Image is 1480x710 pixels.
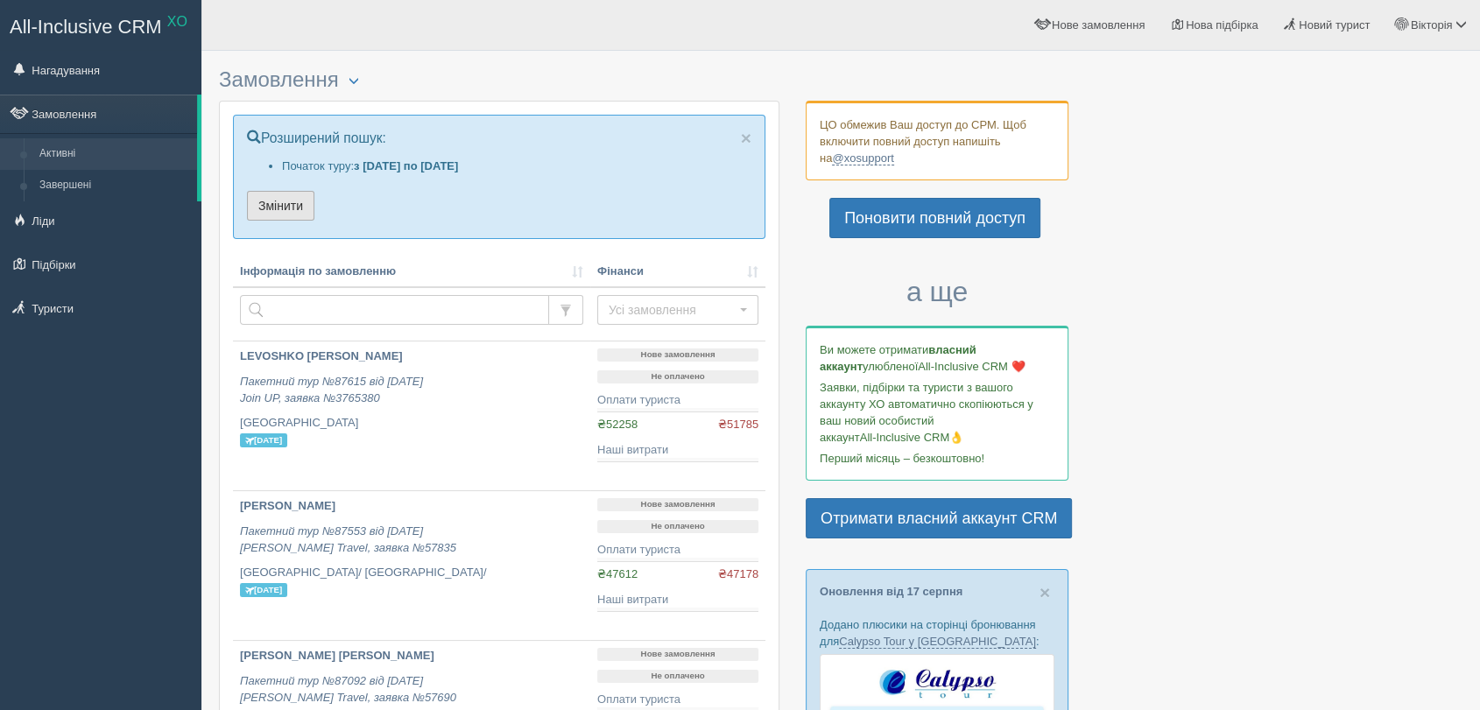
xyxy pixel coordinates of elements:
span: [DATE] [240,433,287,447]
a: Calypso Tour у [GEOGRAPHIC_DATA] [839,635,1036,649]
p: Не оплачено [597,670,758,683]
button: Змінити [247,191,314,221]
div: Оплати туриста [597,692,758,708]
p: Нове замовлення [597,498,758,511]
li: Початок туру: [282,158,751,174]
p: Додано плюсики на сторінці бронювання для : [820,616,1054,650]
i: Пакетний тур №87553 від [DATE] [PERSON_NAME] Travel, заявка №57835 [240,524,456,554]
h3: а ще [806,277,1068,307]
div: Наші витрати [597,592,758,608]
div: Оплати туриста [597,392,758,409]
span: Новий турист [1299,18,1370,32]
a: Завершені [32,170,197,201]
span: Нова підбірка [1186,18,1258,32]
b: [PERSON_NAME] [PERSON_NAME] [240,649,434,662]
div: Оплати туриста [597,542,758,559]
span: Вікторія [1411,18,1453,32]
button: Усі замовлення [597,295,758,325]
a: Отримати власний аккаунт CRM [806,498,1072,538]
span: All-Inclusive CRM ❤️ [918,360,1025,373]
span: ₴52258 [597,418,638,431]
a: LEVOSHKO [PERSON_NAME] Пакетний тур №87615 від [DATE]Join UP, заявка №3765380 [GEOGRAPHIC_DATA] [... [233,341,590,490]
h3: Замовлення [219,68,779,92]
a: Поновити повний доступ [829,198,1040,238]
i: Пакетний тур №87092 від [DATE] [PERSON_NAME] Travel, заявка №57690 [240,674,456,704]
b: [PERSON_NAME] [240,499,335,512]
p: Заявки, підбірки та туристи з вашого аккаунту ХО автоматично скопіюються у ваш новий особистий ак... [820,379,1054,446]
a: Інформація по замовленню [240,264,583,280]
input: Пошук за номером замовлення, ПІБ або паспортом туриста [240,295,549,325]
p: Розширений пошук: [247,129,751,149]
p: Нове замовлення [597,648,758,661]
span: Нове замовлення [1052,18,1145,32]
sup: XO [167,14,187,29]
span: All-Inclusive CRM [10,16,162,38]
div: ЦО обмежив Ваш доступ до СРМ. Щоб включити повний доступ напишіть на [806,101,1068,180]
a: All-Inclusive CRM XO [1,1,201,49]
a: Оновлення від 17 серпня [820,585,962,598]
a: @xosupport [832,151,893,165]
p: Перший місяць – безкоштовно! [820,450,1054,467]
span: [DATE] [240,583,287,597]
a: Close [741,129,751,147]
p: Ви можете отримати улюбленої [820,341,1054,375]
p: [GEOGRAPHIC_DATA]/ [GEOGRAPHIC_DATA]/ [240,565,583,597]
b: власний аккаунт [820,343,976,373]
p: Не оплачено [597,520,758,533]
span: ₴47612 [597,567,638,580]
p: Нове замовлення [597,348,758,362]
i: Пакетний тур №87615 від [DATE] Join UP, заявка №3765380 [240,375,423,404]
span: × [1040,582,1050,602]
span: × [741,128,751,148]
div: Наші витрати [597,442,758,459]
b: LEVOSHKO [PERSON_NAME] [240,349,403,362]
span: Усі замовлення [609,301,736,319]
b: з [DATE] по [DATE] [354,159,458,172]
span: All-Inclusive CRM👌 [860,431,964,444]
a: Активні [32,138,197,170]
span: ₴51785 [718,417,758,433]
a: [PERSON_NAME] Пакетний тур №87553 від [DATE][PERSON_NAME] Travel, заявка №57835 [GEOGRAPHIC_DATA]... [233,491,590,640]
span: ₴47178 [718,566,758,583]
button: Close [1040,583,1050,601]
p: [GEOGRAPHIC_DATA] [240,415,583,447]
p: Не оплачено [597,370,758,383]
a: Фінанси [597,264,758,280]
